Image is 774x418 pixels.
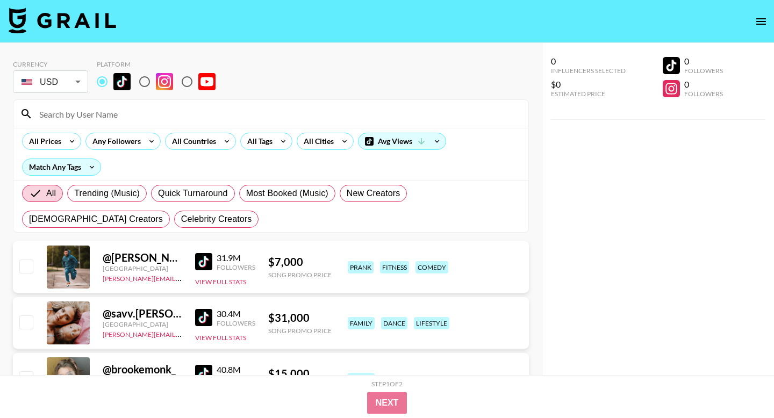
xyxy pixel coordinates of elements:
div: Song Promo Price [268,271,332,279]
div: [GEOGRAPHIC_DATA] [103,320,182,328]
div: Step 1 of 2 [371,380,403,388]
a: [PERSON_NAME][EMAIL_ADDRESS][DOMAIN_NAME] [103,328,262,338]
div: fitness [380,261,409,273]
span: New Creators [347,187,400,200]
div: 0 [551,56,626,67]
button: View Full Stats [195,278,246,286]
span: Most Booked (Music) [246,187,328,200]
span: All [46,187,56,200]
div: Estimated Price [551,90,626,98]
div: Match Any Tags [23,159,101,175]
div: $ 7,000 [268,255,332,269]
span: [DEMOGRAPHIC_DATA] Creators [29,213,163,226]
div: Avg Views [359,133,446,149]
div: 31.9M [217,253,255,263]
div: All Cities [297,133,336,149]
div: All Countries [166,133,218,149]
span: Quick Turnaround [158,187,228,200]
div: comedy [415,261,448,273]
img: TikTok [195,309,212,326]
div: @ savv.[PERSON_NAME] [103,307,182,320]
span: Celebrity Creators [181,213,252,226]
div: $0 [551,79,626,90]
div: @ brookemonk_ [103,363,182,376]
div: Followers [684,67,723,75]
div: prank [348,261,374,273]
div: Followers [217,319,255,327]
div: USD [15,73,86,91]
div: 40.8M [217,364,255,375]
div: Followers [217,263,255,271]
div: 0 [684,56,723,67]
div: Platform [97,60,224,68]
div: All Prices [23,133,63,149]
img: TikTok [195,365,212,382]
div: [GEOGRAPHIC_DATA] [103,264,182,272]
div: Song Promo Price [268,327,332,335]
span: Trending (Music) [74,187,140,200]
div: 30.4M [217,308,255,319]
div: Followers [684,90,723,98]
div: Currency [13,60,88,68]
button: open drawer [750,11,772,32]
div: 0 [684,79,723,90]
div: Any Followers [86,133,143,149]
img: Grail Talent [9,8,116,33]
iframe: Drift Widget Chat Controller [720,364,761,405]
div: dance [381,317,407,329]
div: family [348,373,375,385]
a: [PERSON_NAME][EMAIL_ADDRESS][DOMAIN_NAME] [103,272,262,283]
input: Search by User Name [33,105,522,122]
img: TikTok [195,253,212,270]
button: Next [367,392,407,414]
img: TikTok [113,73,131,90]
div: family [348,317,375,329]
div: lifestyle [414,317,449,329]
div: $ 15,000 [268,367,332,380]
div: @ [PERSON_NAME].[PERSON_NAME] [103,251,182,264]
div: Influencers Selected [551,67,626,75]
button: View Full Stats [195,334,246,342]
div: All Tags [241,133,275,149]
img: YouTube [198,73,216,90]
img: Instagram [156,73,173,90]
div: $ 31,000 [268,311,332,325]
